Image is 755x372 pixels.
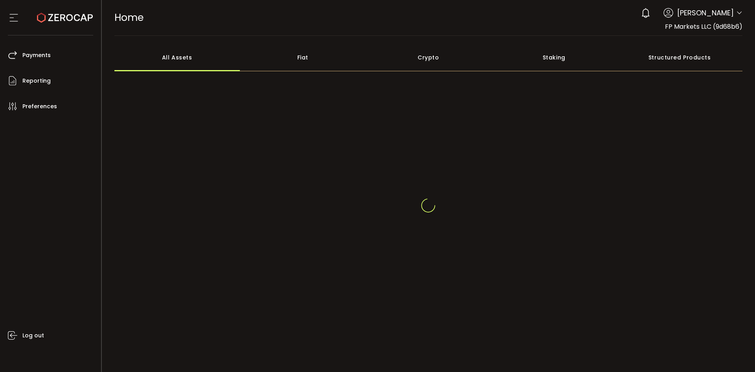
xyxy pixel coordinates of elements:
[22,50,51,61] span: Payments
[22,330,44,341] span: Log out
[114,44,240,71] div: All Assets
[114,11,144,24] span: Home
[366,44,492,71] div: Crypto
[665,22,742,31] span: FP Markets LLC (9d68b6)
[491,44,617,71] div: Staking
[240,44,366,71] div: Fiat
[22,75,51,87] span: Reporting
[22,101,57,112] span: Preferences
[677,7,734,18] span: [PERSON_NAME]
[617,44,743,71] div: Structured Products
